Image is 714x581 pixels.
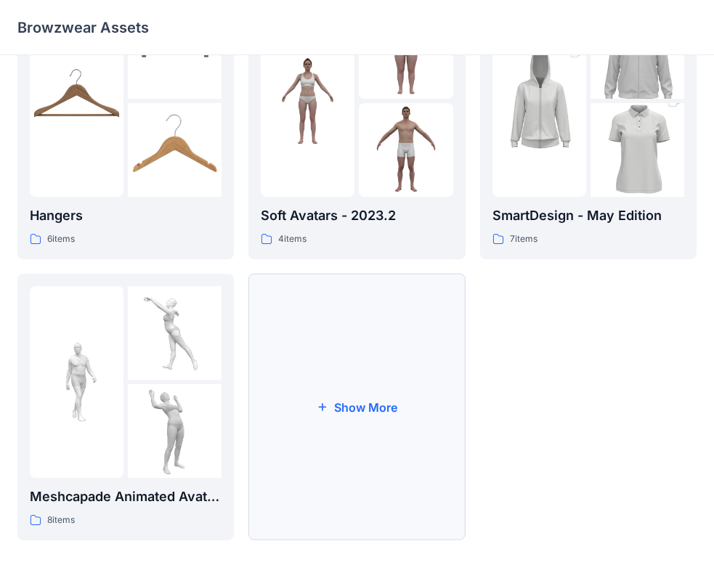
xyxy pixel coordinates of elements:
[248,274,465,540] button: Show More
[278,232,307,247] p: 4 items
[128,103,222,197] img: folder 3
[261,54,354,147] img: folder 1
[30,335,123,428] img: folder 1
[128,286,222,380] img: folder 2
[492,206,684,226] p: SmartDesign - May Edition
[30,54,123,147] img: folder 1
[30,487,222,507] p: Meshcapade Animated Avatars
[128,384,222,478] img: folder 3
[47,232,75,247] p: 6 items
[17,274,234,540] a: folder 1folder 2folder 3Meshcapade Animated Avatars8items
[17,17,149,38] p: Browzwear Assets
[359,103,453,197] img: folder 3
[261,206,453,226] p: Soft Avatars - 2023.2
[510,232,537,247] p: 7 items
[30,206,222,226] p: Hangers
[591,80,684,221] img: folder 3
[492,31,586,171] img: folder 1
[47,513,75,528] p: 8 items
